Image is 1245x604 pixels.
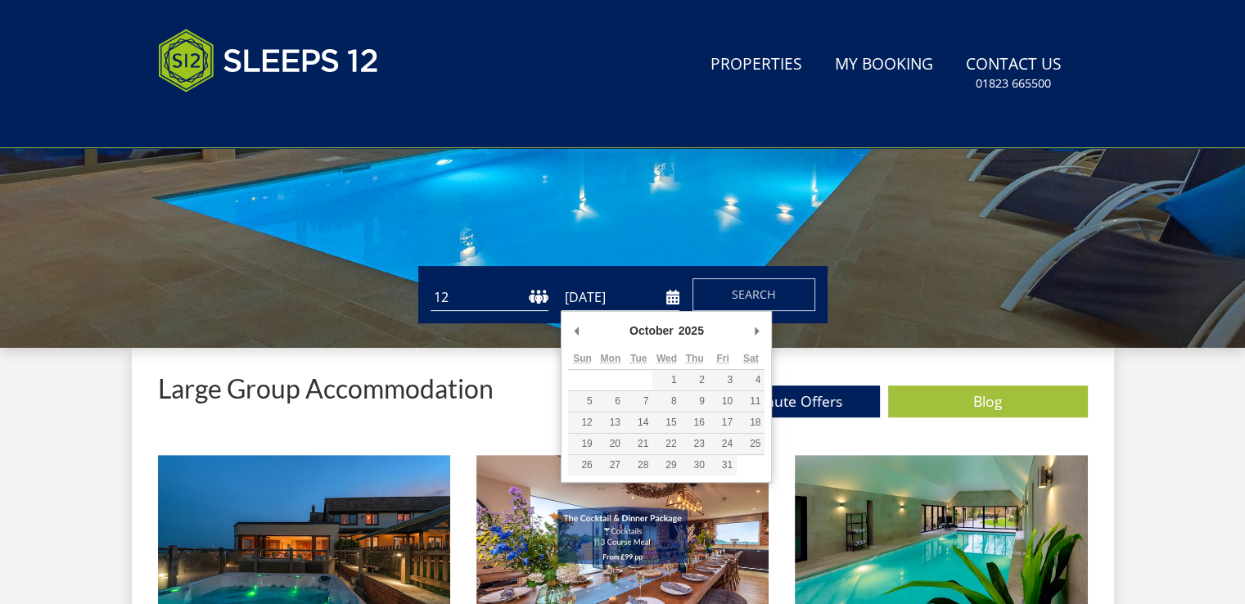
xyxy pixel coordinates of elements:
button: 7 [625,391,652,412]
button: 17 [709,412,737,433]
button: 13 [597,412,625,433]
button: 9 [681,391,709,412]
abbr: Tuesday [630,353,647,364]
button: 18 [737,412,765,433]
img: Sleeps 12 [158,20,379,101]
button: 22 [652,434,680,454]
button: 2 [681,370,709,390]
abbr: Thursday [686,353,704,364]
small: 01823 665500 [976,75,1051,92]
abbr: Monday [600,353,620,364]
button: 20 [597,434,625,454]
button: 1 [652,370,680,390]
button: 3 [709,370,737,390]
div: October [627,318,676,343]
button: Previous Month [568,318,584,343]
button: 12 [568,412,596,433]
button: 28 [625,455,652,476]
button: 11 [737,391,765,412]
abbr: Wednesday [656,353,677,364]
a: Last Minute Offers [680,385,880,417]
button: 8 [652,391,680,412]
button: 24 [709,434,737,454]
iframe: Customer reviews powered by Trustpilot [150,111,322,125]
button: 19 [568,434,596,454]
button: 27 [597,455,625,476]
button: 30 [681,455,709,476]
button: 25 [737,434,765,454]
a: Contact Us01823 665500 [959,47,1068,100]
button: 14 [625,412,652,433]
button: 31 [709,455,737,476]
input: Arrival Date [562,284,679,311]
button: 29 [652,455,680,476]
button: 26 [568,455,596,476]
div: 2025 [676,318,706,343]
abbr: Saturday [743,353,759,364]
abbr: Sunday [573,353,592,364]
button: 5 [568,391,596,412]
button: 23 [681,434,709,454]
button: 10 [709,391,737,412]
button: 15 [652,412,680,433]
button: Search [692,278,815,311]
a: Blog [888,385,1088,417]
button: 21 [625,434,652,454]
button: Next Month [748,318,765,343]
a: Properties [704,47,809,83]
span: Search [732,286,776,302]
p: Large Group Accommodation [158,374,494,403]
button: 4 [737,370,765,390]
button: 16 [681,412,709,433]
button: 6 [597,391,625,412]
a: My Booking [828,47,940,83]
abbr: Friday [716,353,729,364]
